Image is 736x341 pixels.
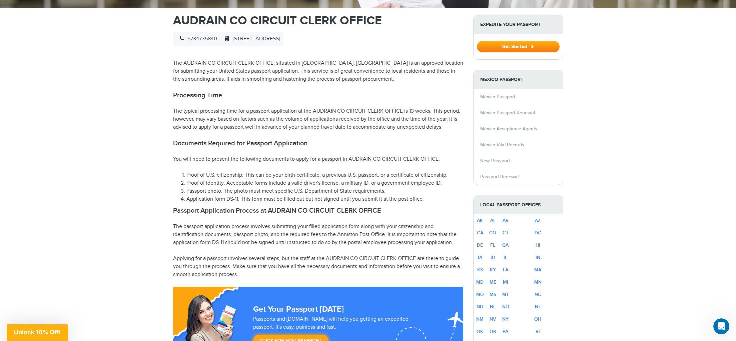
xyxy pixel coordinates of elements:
[474,15,563,34] strong: Expedite Your Passport
[490,242,495,248] a: FL
[490,316,496,322] a: NV
[14,329,61,336] span: Unlock 10% Off!
[502,292,509,297] a: MT
[176,36,217,42] span: 5734735840
[480,126,537,132] a: Mexico Acceptance Agents
[173,223,463,247] p: The passport application process involves submitting your filled application form along with your...
[534,267,541,273] a: MA
[503,267,508,273] a: LA
[477,41,560,52] button: Get Started
[186,195,463,203] li: Application form DS-11: This form must be filled out but not signed until you submit it at the po...
[474,195,563,214] strong: Local Passport Offices
[173,255,463,279] p: Applying for a passport involves several steps, but the staff at the AUDRAIN CO CIRCUIT CLERK OFF...
[502,242,509,248] a: GA
[490,279,496,285] a: ME
[173,139,463,147] h2: Documents Required for Passport Application
[536,242,540,248] a: HI
[474,70,563,89] strong: Mexico Passport
[221,36,280,42] span: [STREET_ADDRESS]
[186,179,463,187] li: Proof of identity: Acceptable forms include a valid driver's license, a military ID, or a governm...
[490,329,496,334] a: OR
[503,230,509,236] a: CT
[477,304,483,310] a: ND
[477,218,483,223] a: AK
[491,255,495,260] a: ID
[480,158,510,164] a: New Passport
[490,218,496,223] a: AL
[477,329,483,334] a: OK
[480,142,524,148] a: Mexico Vital Records
[480,174,519,180] a: Passport Renewal
[535,292,541,297] a: NC
[480,110,535,116] a: Mexico Passport Renewal
[477,267,483,273] a: KS
[173,107,463,131] p: The typical processing time for a passport application at the AUDRAIN CO CIRCUIT CLERK OFFICE is ...
[173,15,463,27] h1: AUDRAIN CO CIRCUIT CLERK OFFICE
[503,329,508,334] a: PA
[504,255,507,260] a: IL
[536,255,540,260] a: IN
[713,318,729,334] iframe: Intercom live chat
[490,304,496,310] a: NE
[173,91,463,99] h2: Processing Time
[173,32,283,46] div: |
[502,304,509,310] a: NH
[186,187,463,195] li: Passport photo: The photo must meet specific U.S. Department of State requirements.
[477,44,560,49] a: Get Started
[490,292,496,297] a: MS
[477,242,483,248] a: DE
[490,267,496,273] a: KY
[253,304,344,314] strong: Get Your Passport [DATE]
[503,279,508,285] a: MI
[480,94,515,100] a: Mexico Passport
[536,329,540,334] a: RI
[7,324,68,341] div: Unlock 10% Off!
[476,316,484,322] a: NM
[477,230,483,236] a: CA
[534,316,541,322] a: OH
[535,230,541,236] a: DC
[502,316,509,322] a: NY
[478,255,482,260] a: IA
[173,155,463,163] p: You will need to present the following documents to apply for a passport in AUDRAIN CO CIRCUIT CL...
[476,292,484,297] a: MO
[476,279,484,285] a: MD
[186,171,463,179] li: Proof of U.S. citizenship: This can be your birth certificate, a previous U.S. passport, or a cer...
[535,218,541,223] a: AZ
[173,59,463,83] p: The AUDRAIN CO CIRCUIT CLERK OFFICE, situated in [GEOGRAPHIC_DATA], [GEOGRAPHIC_DATA] is an appro...
[503,218,509,223] a: AR
[534,279,542,285] a: MN
[173,207,463,215] h2: Passport Application Process at AUDRAIN CO CIRCUIT CLERK OFFICE
[535,304,541,310] a: NJ
[489,230,496,236] a: CO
